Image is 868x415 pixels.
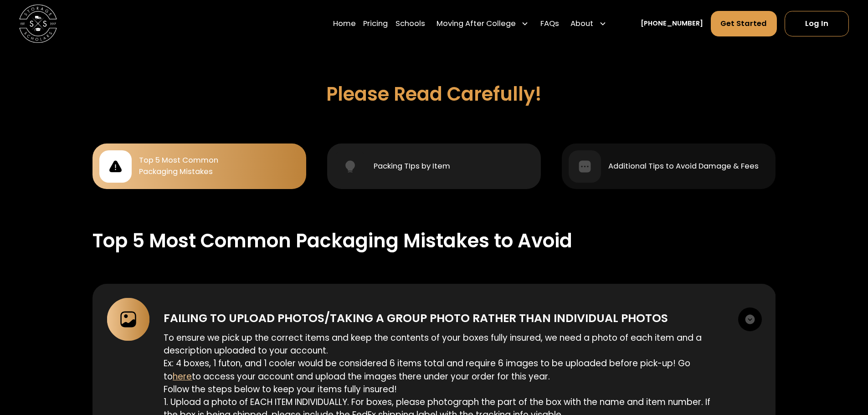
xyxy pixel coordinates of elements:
[540,10,559,37] a: FAQs
[437,18,516,30] div: Moving After College
[333,10,356,37] a: Home
[326,83,542,106] h3: Please Read Carefully!
[164,310,668,327] div: Failing to upload photos/taking a group photo rather than individual photos
[711,11,777,36] a: Get Started
[433,10,533,37] div: Moving After College
[641,19,703,29] a: [PHONE_NUMBER]
[363,10,388,37] a: Pricing
[374,161,450,172] div: Packing TIps by Item
[570,18,593,30] div: About
[395,10,425,37] a: Schools
[567,10,611,37] div: About
[608,161,759,172] div: Additional Tips to Avoid Damage & Fees
[19,5,57,42] img: Storage Scholars main logo
[92,227,572,255] div: Top 5 Most Common Packaging Mistakes to Avoid
[173,370,192,383] a: here
[785,11,849,36] a: Log In
[139,155,218,178] div: Top 5 Most Common Packaging Mistakes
